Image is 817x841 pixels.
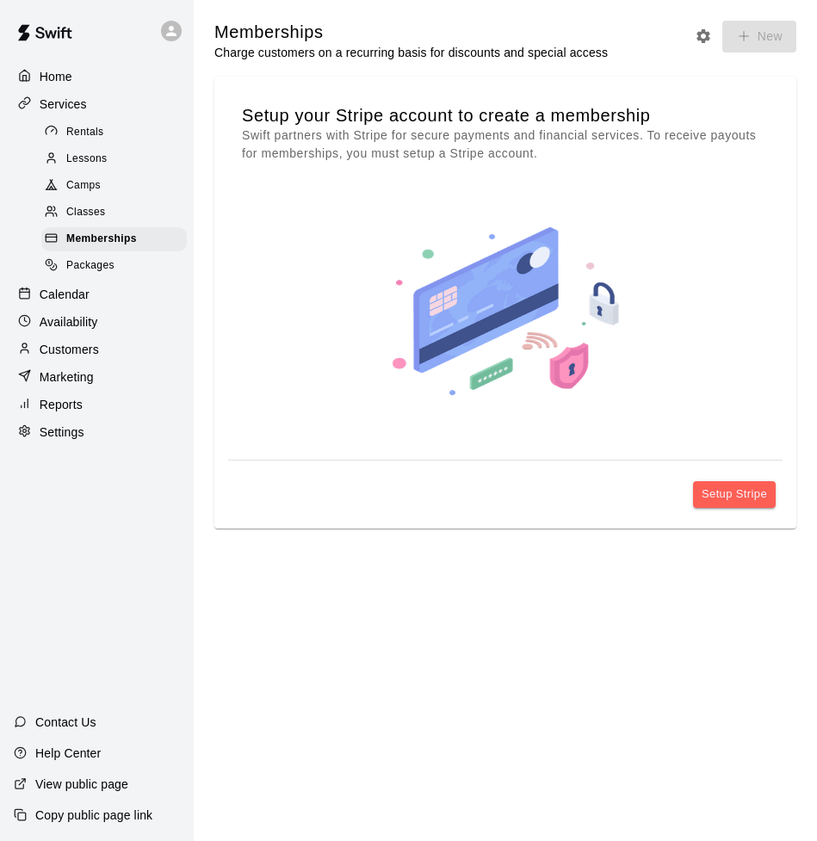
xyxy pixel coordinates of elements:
a: Setup Stripe [693,481,776,508]
span: Lessons [66,151,108,168]
div: Packages [41,254,187,278]
p: Charge customers on a recurring basis for discounts and special access [214,44,608,61]
p: View public page [35,776,128,793]
p: Reports [40,396,83,413]
a: Packages [41,253,194,280]
a: Memberships [41,226,194,253]
p: Copy public page link [35,807,152,824]
a: Lessons [41,145,194,172]
span: Setup your Stripe account to create a membership [242,104,769,127]
a: Settings [14,419,180,445]
span: Camps [66,177,101,195]
p: Home [40,68,72,85]
span: Classes [66,204,105,221]
a: Home [14,64,180,90]
a: Marketing [14,364,180,390]
a: Rentals [41,119,194,145]
a: Services [14,91,180,117]
span: Memberships [66,231,137,248]
p: Services [40,96,87,113]
p: Contact Us [35,714,96,731]
p: Availability [40,313,98,331]
div: Lessons [41,147,187,171]
a: Classes [41,200,194,226]
a: Camps [41,173,194,200]
div: Classes [41,201,187,225]
p: Calendar [40,286,90,303]
div: Camps [41,174,187,198]
span: Packages [66,257,115,275]
a: Reports [14,392,180,417]
span: Rentals [66,124,104,141]
img: Setup your Stripe account [333,190,678,432]
span: Swift partners with Stripe for secure payments and financial services. To receive payouts for mem... [242,127,769,163]
p: Settings [40,424,84,441]
h5: Memberships [214,21,608,44]
a: Availability [14,309,180,335]
div: Rentals [41,121,187,145]
p: Marketing [40,368,94,386]
p: Help Center [35,745,101,762]
div: Memberships [41,227,187,251]
a: Customers [14,337,180,362]
p: Customers [40,341,99,358]
a: Calendar [14,281,180,307]
button: Memberships settings [690,23,716,49]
